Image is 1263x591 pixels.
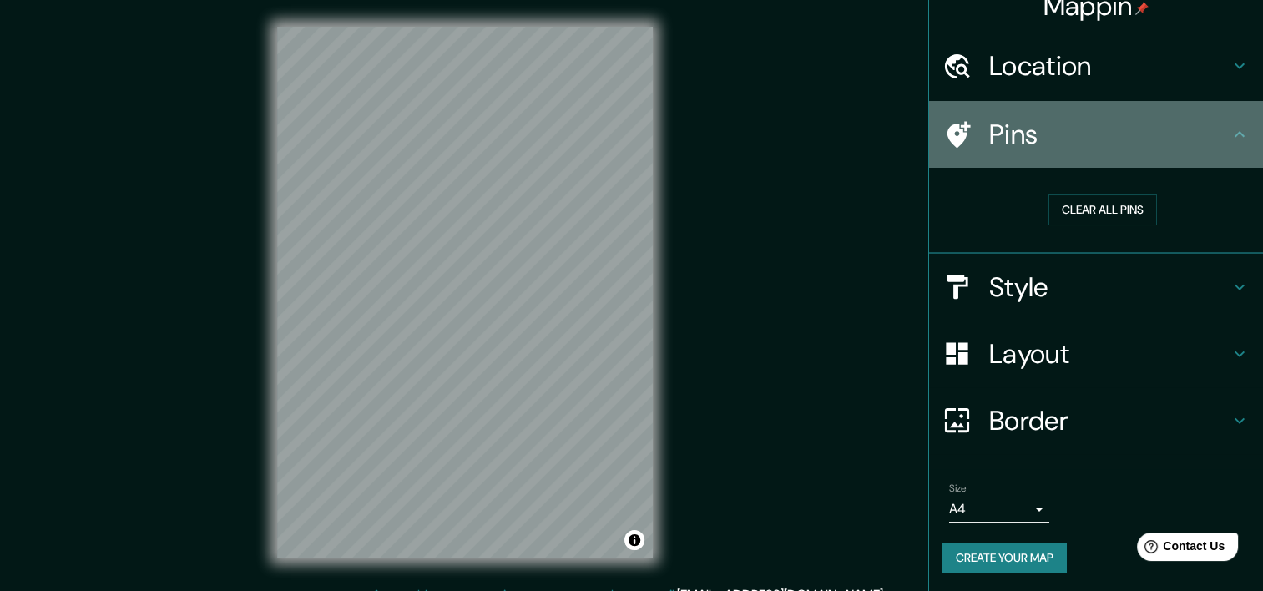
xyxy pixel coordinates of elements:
[929,321,1263,387] div: Layout
[929,33,1263,99] div: Location
[929,101,1263,168] div: Pins
[624,530,644,550] button: Toggle attribution
[949,481,967,495] label: Size
[989,49,1230,83] h4: Location
[989,337,1230,371] h4: Layout
[929,254,1263,321] div: Style
[989,270,1230,304] h4: Style
[1114,526,1245,573] iframe: Help widget launcher
[929,387,1263,454] div: Border
[989,118,1230,151] h4: Pins
[277,27,653,558] canvas: Map
[1135,2,1149,15] img: pin-icon.png
[989,404,1230,437] h4: Border
[942,543,1067,573] button: Create your map
[949,496,1049,523] div: A4
[1048,194,1157,225] button: Clear all pins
